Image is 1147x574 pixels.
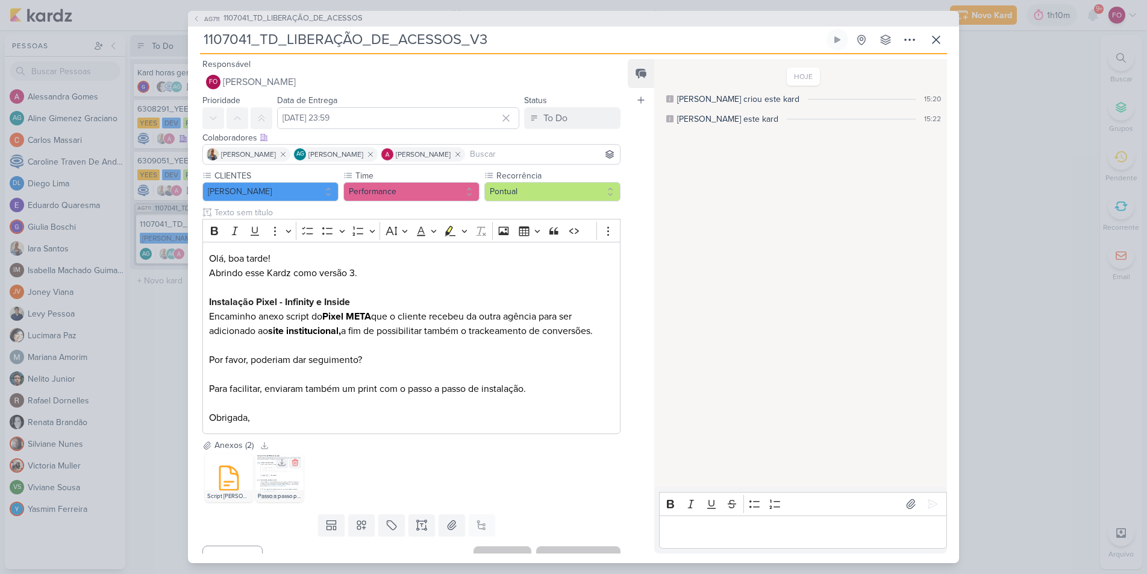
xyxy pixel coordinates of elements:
div: [PERSON_NAME] este kard [677,113,778,125]
p: Para facilitar, enviaram também um print com o passo a passo de instalação. Obrigada, [209,367,614,425]
label: Status [524,95,547,106]
p: FO [209,79,217,86]
div: Anexos (2) [214,439,254,452]
label: Time [354,169,480,182]
input: Buscar [467,147,617,162]
input: Kard Sem Título [200,29,824,51]
button: FO [PERSON_NAME] [202,71,620,93]
button: Performance [343,182,480,201]
input: Select a date [277,107,519,129]
div: Editor editing area: main [202,242,620,434]
div: Fabio Oliveira [206,75,220,89]
p: Abrindo esse Kardz como versão 3. Encaminho anexo script do que o cliente recebeu da outra agênci... [209,266,614,338]
label: Data de Entrega [277,95,337,106]
div: Ligar relógio [833,35,842,45]
div: Editor toolbar [659,492,947,516]
label: CLIENTES [213,169,339,182]
button: To Do [524,107,620,129]
div: Editor toolbar [202,219,620,242]
span: [PERSON_NAME] [396,149,451,160]
div: Editor editing area: main [659,516,947,549]
img: OmMMVWXH6AZ9qagTvNHHmqZIawEELunyPwNezTy9.png [255,454,304,502]
label: Prioridade [202,95,240,106]
label: Responsável [202,59,251,69]
button: [PERSON_NAME] [202,182,339,201]
img: Iara Santos [207,148,219,160]
p: Por favor, poderiam dar seguimento? [209,353,614,367]
div: 15:20 [924,93,941,104]
img: Alessandra Gomes [381,148,393,160]
div: [PERSON_NAME] criou este kard [677,93,799,106]
strong: Pixel META [322,311,371,323]
p: AG [296,151,304,157]
span: [PERSON_NAME] [223,75,296,89]
span: [PERSON_NAME] [308,149,363,160]
input: Texto sem título [212,206,620,219]
div: Script [PERSON_NAME].txt [205,490,253,502]
div: Aline Gimenez Graciano [294,148,306,160]
p: Olá, boa tarde! [209,251,614,266]
button: Pontual [484,182,620,201]
div: Colaboradores [202,131,620,144]
strong: site institucional, [268,325,341,337]
strong: Instalação Pixel - Infinity e Inside [209,296,350,308]
div: To Do [543,111,567,125]
div: 15:22 [924,113,941,124]
button: Cancelar [202,546,263,569]
div: Passo a passo pixel.png [255,490,304,502]
span: [PERSON_NAME] [221,149,276,160]
label: Recorrência [495,169,620,182]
